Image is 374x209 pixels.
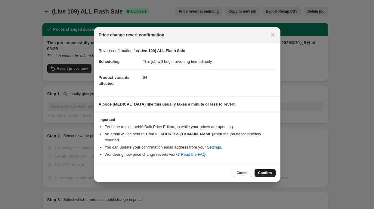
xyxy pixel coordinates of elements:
[138,48,185,53] b: (Live 109) ALL Flash Sale
[236,171,248,175] span: Cancel
[207,145,221,149] a: Settings
[143,69,276,85] dd: 64
[105,131,276,143] li: An email will be sent to when the job has completely reverted .
[268,31,277,39] button: Close
[105,124,276,130] li: Feel free to exit the NA Bulk Price Editor app while your prices are updating.
[181,152,206,157] a: Read the FAQ
[99,59,120,64] span: Scheduling
[255,169,276,177] button: Confirm
[99,48,276,54] p: Revert confirmation for
[99,102,236,106] b: A price [MEDICAL_DATA] like this usually takes a minute or less to revert.
[233,169,252,177] button: Cancel
[105,144,276,150] li: You can update your confirmation email address from your .
[144,132,213,136] b: [EMAIL_ADDRESS][DOMAIN_NAME]
[99,75,130,86] span: Product variants affected
[143,54,276,69] dd: This job will begin reverting immediately.
[99,32,165,38] span: Price change revert confirmation
[105,152,276,158] li: Wondering how price change reverts work? .
[258,171,272,175] span: Confirm
[99,117,276,122] h3: Important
